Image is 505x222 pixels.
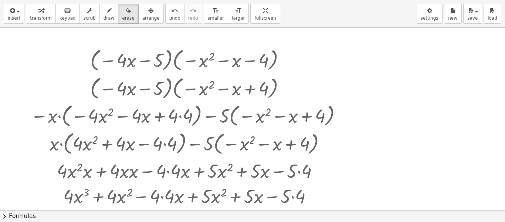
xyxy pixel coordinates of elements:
[104,16,115,21] span: draw
[421,16,438,21] span: settings
[169,16,180,21] span: undo
[188,16,198,21] span: redo
[467,16,478,21] span: save
[488,16,497,21] span: load
[142,16,160,21] span: arrange
[250,4,280,24] button: fullscreen
[26,4,56,24] button: transform
[448,16,457,21] span: new
[55,4,80,24] button: keyboardkeypad
[417,4,443,24] button: settings
[184,4,202,24] button: redoredo
[64,6,71,15] i: keyboard
[235,6,242,15] i: format_size
[444,4,462,24] button: new
[4,4,24,24] button: insert
[138,4,164,24] button: arrange
[232,16,245,21] span: larger
[254,16,276,21] span: fullscreen
[30,16,52,21] span: transform
[79,4,100,24] button: scrub
[60,16,76,21] span: keypad
[84,16,96,21] span: scrub
[208,16,224,21] span: smaller
[8,16,20,21] span: insert
[171,6,178,15] i: undo
[204,4,228,24] button: format_sizesmaller
[484,4,501,24] button: load
[118,4,138,24] button: erase
[212,6,219,15] i: format_size
[99,4,119,24] button: draw
[122,16,134,21] span: erase
[463,4,482,24] button: save
[190,6,197,15] i: redo
[165,4,184,24] button: undoundo
[228,4,249,24] button: format_sizelarger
